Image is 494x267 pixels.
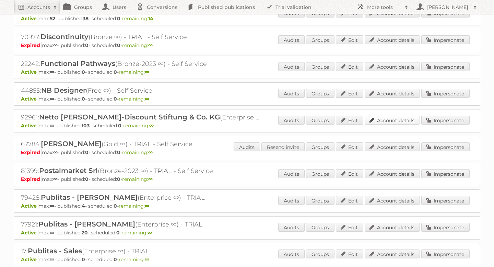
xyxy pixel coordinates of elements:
[21,256,38,263] span: Active
[50,256,54,263] strong: ∞
[278,89,305,98] a: Audits
[421,169,470,178] a: Impersonate
[278,62,305,71] a: Audits
[148,176,153,182] strong: ∞
[53,149,58,155] strong: ∞
[21,86,261,95] h2: 44855: (Free ∞) - Self Service
[39,113,220,121] span: Netto [PERSON_NAME]-Discount Stiftung & Co. KG
[114,96,117,102] strong: 0
[21,140,261,149] h2: 67784: (Gold ∞) - TRIAL - Self Service
[21,256,473,263] p: max: - published: - scheduled: -
[122,149,153,155] span: remaining:
[336,35,363,44] a: Edit
[336,142,363,151] a: Edit
[421,249,470,258] a: Impersonate
[306,62,334,71] a: Groups
[38,220,135,228] span: Publitas - [PERSON_NAME]
[148,15,153,22] strong: 14
[21,203,38,209] span: Active
[82,230,88,236] strong: 20
[53,176,58,182] strong: ∞
[306,249,334,258] a: Groups
[145,203,149,209] strong: ∞
[117,149,120,155] strong: 0
[114,203,117,209] strong: 0
[148,149,153,155] strong: ∞
[336,249,363,258] a: Edit
[21,230,38,236] span: Active
[85,176,89,182] strong: 0
[365,35,420,44] a: Account details
[278,169,305,178] a: Audits
[82,123,90,129] strong: 103
[85,42,89,48] strong: 0
[278,196,305,205] a: Audits
[21,96,38,102] span: Active
[83,15,89,22] strong: 38
[117,176,120,182] strong: 0
[306,35,334,44] a: Groups
[50,15,55,22] strong: 52
[365,223,420,232] a: Account details
[336,62,363,71] a: Edit
[306,89,334,98] a: Groups
[50,96,54,102] strong: ∞
[421,35,470,44] a: Impersonate
[114,69,117,75] strong: 0
[365,62,420,71] a: Account details
[145,256,149,263] strong: ∞
[82,69,85,75] strong: 0
[122,15,153,22] span: remaining:
[50,203,54,209] strong: ∞
[122,176,153,182] span: remaining:
[306,169,334,178] a: Groups
[40,59,115,68] span: Functional Pathways
[27,4,50,11] h2: Accounts
[336,116,363,125] a: Edit
[28,247,82,255] span: Publitas - Sales
[118,123,121,129] strong: 0
[21,96,473,102] p: max: - published: - scheduled: -
[21,69,473,75] p: max: - published: - scheduled: -
[278,35,305,44] a: Audits
[21,69,38,75] span: Active
[117,15,120,22] strong: 0
[261,142,305,151] a: Resend invite
[421,116,470,125] a: Impersonate
[82,96,85,102] strong: 0
[421,62,470,71] a: Impersonate
[365,116,420,125] a: Account details
[53,42,58,48] strong: ∞
[50,230,54,236] strong: ∞
[278,249,305,258] a: Audits
[365,89,420,98] a: Account details
[306,223,334,232] a: Groups
[119,69,149,75] span: remaining:
[145,69,149,75] strong: ∞
[367,4,401,11] h2: More tools
[21,15,473,22] p: max: - published: - scheduled: -
[122,42,153,48] span: remaining:
[21,59,261,68] h2: 22242: (Bronze-2023 ∞) - Self Service
[119,96,149,102] span: remaining:
[336,89,363,98] a: Edit
[41,193,138,201] span: Publitas - [PERSON_NAME]
[39,166,98,175] span: Postalmarket Srl
[40,33,89,41] span: Discontinuity
[421,223,470,232] a: Impersonate
[21,123,473,129] p: max: - published: - scheduled: -
[21,149,42,155] span: Expired
[421,142,470,151] a: Impersonate
[121,230,152,236] span: remaining:
[336,196,363,205] a: Edit
[421,89,470,98] a: Impersonate
[85,149,89,155] strong: 0
[278,223,305,232] a: Audits
[21,203,473,209] p: max: - published: - scheduled: -
[116,230,120,236] strong: 0
[21,42,42,48] span: Expired
[21,42,473,48] p: max: - published: - scheduled: -
[21,113,261,122] h2: 92961: (Enterprise ∞) - TRIAL
[145,96,149,102] strong: ∞
[234,142,260,151] a: Audits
